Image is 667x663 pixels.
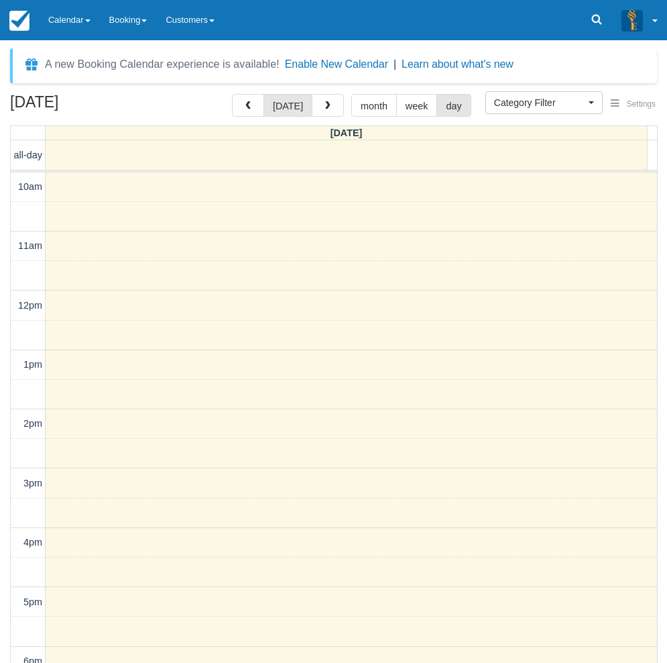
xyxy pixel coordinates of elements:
[393,58,396,70] span: |
[285,58,388,71] button: Enable New Calendar
[627,99,656,109] span: Settings
[18,240,42,251] span: 11am
[23,537,42,548] span: 4pm
[18,181,42,192] span: 10am
[23,597,42,607] span: 5pm
[351,94,397,117] button: month
[621,9,643,31] img: A3
[436,94,471,117] button: day
[14,150,42,160] span: all-day
[330,127,363,138] span: [DATE]
[402,58,513,70] a: Learn about what's new
[9,11,29,31] img: checkfront-main-nav-mini-logo.png
[23,418,42,429] span: 2pm
[45,56,280,72] div: A new Booking Calendar experience is available!
[18,300,42,311] span: 12pm
[23,478,42,489] span: 3pm
[23,359,42,370] span: 1pm
[263,94,312,117] button: [DATE]
[603,95,664,114] button: Settings
[10,94,180,119] h2: [DATE]
[494,96,585,109] span: Category Filter
[485,91,603,114] button: Category Filter
[396,94,438,117] button: week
